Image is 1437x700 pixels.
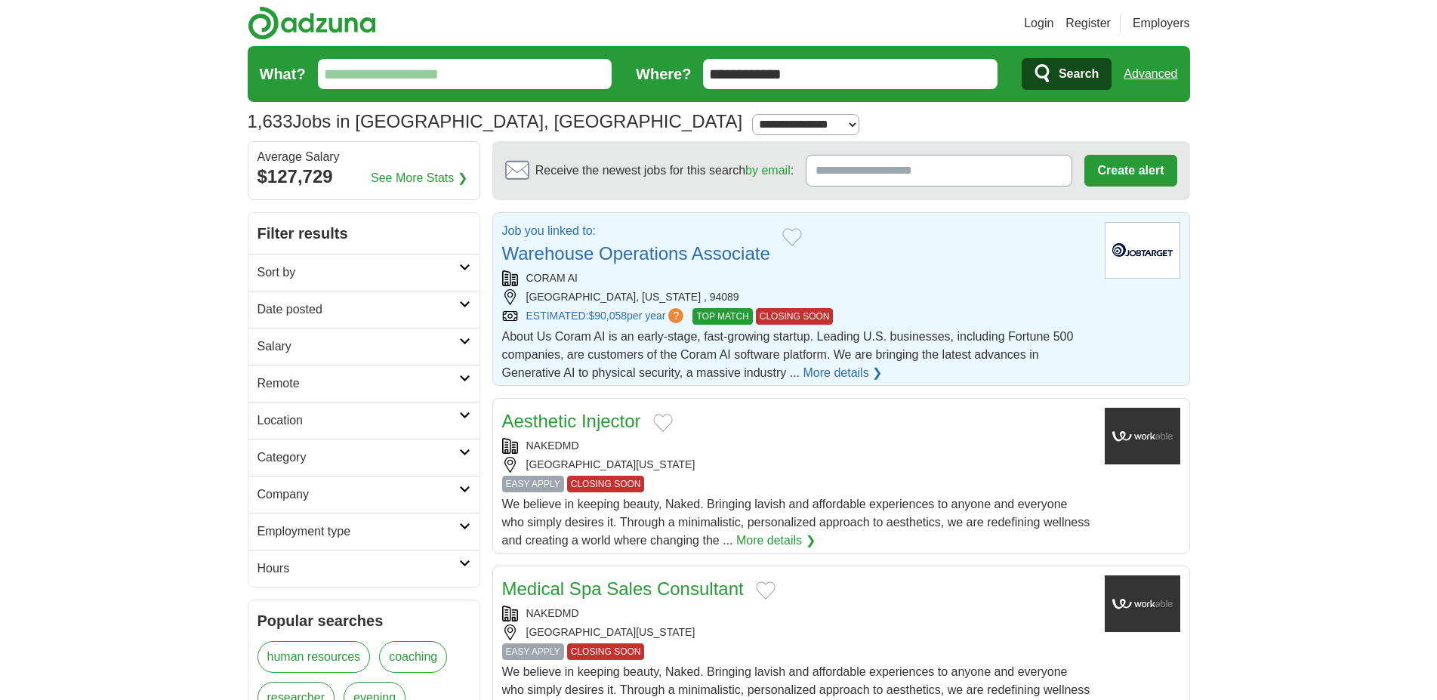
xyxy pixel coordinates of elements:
h2: Sort by [257,264,459,282]
span: EASY APPLY [502,476,564,492]
a: Register [1065,14,1111,32]
a: ESTIMATED:$90,058per year? [526,308,687,325]
h2: Hours [257,560,459,578]
img: Company logo [1105,575,1180,632]
span: 1,633 [248,108,293,135]
span: ? [668,308,683,323]
a: Aesthetic Injector [502,411,641,431]
button: Add to favorite jobs [756,581,776,600]
h2: Date posted [257,301,459,319]
a: Advanced [1124,59,1177,89]
a: Warehouse Operations Associate [502,243,770,264]
div: NAKEDMD [502,438,1093,454]
a: human resources [257,641,371,673]
h2: Employment type [257,523,459,541]
a: Employment type [248,513,480,550]
div: $127,729 [257,163,470,190]
a: Date posted [248,291,480,328]
img: Adzuna logo [248,6,376,40]
span: About Us Coram AI is an early-stage, fast-growing startup. Leading U.S. businesses, including For... [502,330,1074,379]
span: Receive the newest jobs for this search : [535,162,794,180]
span: Search [1059,59,1099,89]
a: Medical Spa Sales Consultant [502,578,744,599]
a: by email [745,164,791,177]
h2: Location [257,412,459,430]
a: Company [248,476,480,513]
a: Salary [248,328,480,365]
a: Location [248,402,480,439]
img: Company logo [1105,222,1180,279]
div: [GEOGRAPHIC_DATA], [US_STATE] , 94089 [502,289,1093,305]
span: CLOSING SOON [756,308,834,325]
div: [GEOGRAPHIC_DATA][US_STATE] [502,624,1093,640]
button: Create alert [1084,155,1176,187]
label: What? [260,63,306,85]
label: Where? [636,63,691,85]
button: Search [1022,58,1112,90]
span: CLOSING SOON [567,476,645,492]
div: NAKEDMD [502,606,1093,621]
div: Average Salary [257,151,470,163]
p: Job you linked to: [502,222,770,240]
h2: Company [257,486,459,504]
a: Category [248,439,480,476]
h1: Jobs in [GEOGRAPHIC_DATA], [GEOGRAPHIC_DATA] [248,111,743,131]
h2: Remote [257,375,459,393]
span: CLOSING SOON [567,643,645,660]
div: CORAM AI [502,270,1093,286]
a: Login [1024,14,1053,32]
a: Employers [1133,14,1190,32]
a: Remote [248,365,480,402]
img: Company logo [1105,408,1180,464]
span: EASY APPLY [502,643,564,660]
h2: Category [257,449,459,467]
button: Add to favorite jobs [653,414,673,432]
h2: Filter results [248,213,480,254]
a: Hours [248,550,480,587]
button: Add to favorite jobs [782,228,802,246]
a: See More Stats ❯ [371,169,467,187]
span: TOP MATCH [692,308,752,325]
div: [GEOGRAPHIC_DATA][US_STATE] [502,457,1093,473]
h2: Salary [257,338,459,356]
a: coaching [379,641,447,673]
h2: Popular searches [257,609,470,632]
a: More details ❯ [803,364,882,382]
a: More details ❯ [736,532,816,550]
span: We believe in keeping beauty, Naked. Bringing lavish and affordable experiences to anyone and eve... [502,498,1090,547]
span: $90,058 [588,310,627,322]
a: Sort by [248,254,480,291]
